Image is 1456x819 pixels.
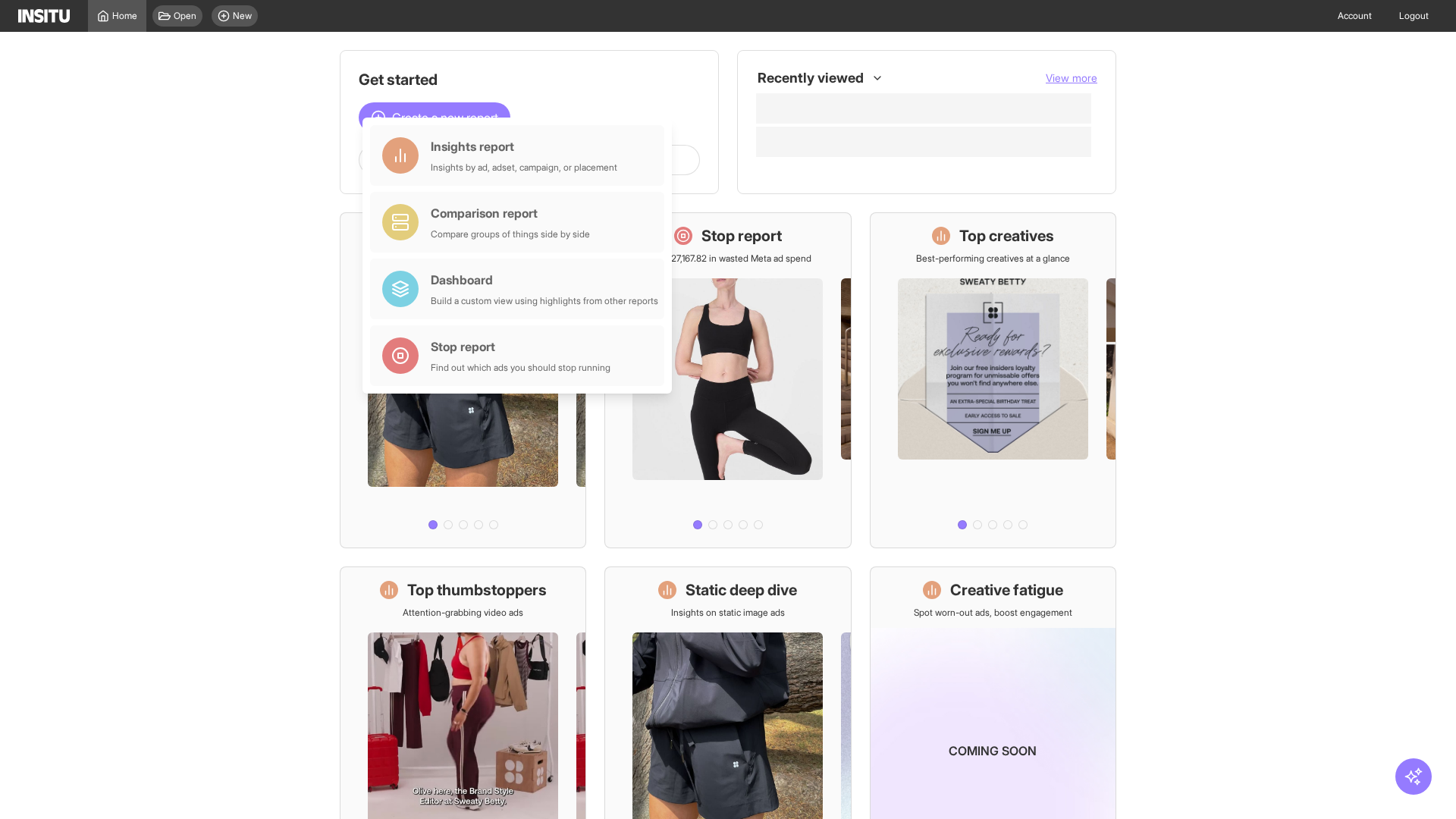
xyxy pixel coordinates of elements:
div: Find out which ads you should stop running [431,362,610,374]
h1: Stop report [701,225,782,246]
div: Build a custom view using highlights from other reports [431,295,658,307]
div: Comparison report [431,204,590,222]
span: Create a new report [392,108,498,127]
div: Insights by ad, adset, campaign, or placement [431,162,617,174]
span: Home [112,10,137,22]
div: Dashboard [431,271,658,289]
div: Stop report [431,337,610,356]
span: Open [174,10,196,22]
div: Insights report [431,137,617,155]
button: Create a new report [359,102,510,133]
h1: Top thumbstoppers [407,579,547,601]
a: Top creativesBest-performing creatives at a glance [870,212,1116,548]
div: Compare groups of things side by side [431,228,590,240]
h1: Static deep dive [686,579,797,601]
p: Insights on static image ads [671,607,785,619]
span: View more [1046,71,1097,84]
p: Best-performing creatives at a glance [916,253,1070,265]
h1: Top creatives [959,225,1054,246]
span: New [233,10,252,22]
p: Save £27,167.82 in wasted Meta ad spend [644,253,811,265]
img: Logo [18,9,70,23]
p: Attention-grabbing video ads [403,607,523,619]
a: What's live nowSee all active ads instantly [340,212,586,548]
a: Stop reportSave £27,167.82 in wasted Meta ad spend [604,212,851,548]
button: View more [1046,71,1097,86]
h1: Get started [359,69,700,90]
